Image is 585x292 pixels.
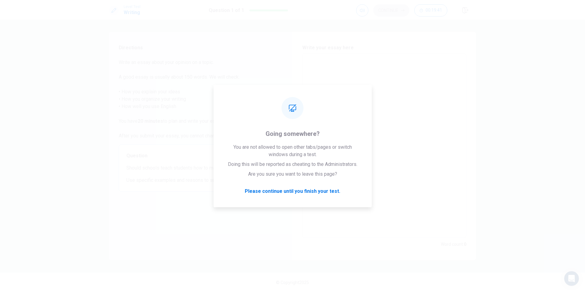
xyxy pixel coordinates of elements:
[426,8,442,13] span: 00:19:41
[126,177,259,184] span: Use specific examples and reasons to support your response.
[441,241,466,248] h6: Word count :
[564,271,579,286] div: Open Intercom Messenger
[124,9,141,16] h1: Writing
[276,280,309,285] span: © Copyright 2025
[209,7,244,14] h1: Question 1 of 1
[464,242,466,247] strong: 0
[414,4,447,17] button: 00:19:41
[126,152,259,159] span: Question
[119,59,267,140] span: Write an essay about your opinion on a topic. A good essay is usually about 150 words. We will ch...
[302,44,466,51] h6: Write your essay here
[124,5,141,9] span: Level Test
[119,44,267,51] span: Directions
[126,164,259,172] span: Should schools teach students how to manage money?
[138,118,163,124] strong: 20 minutes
